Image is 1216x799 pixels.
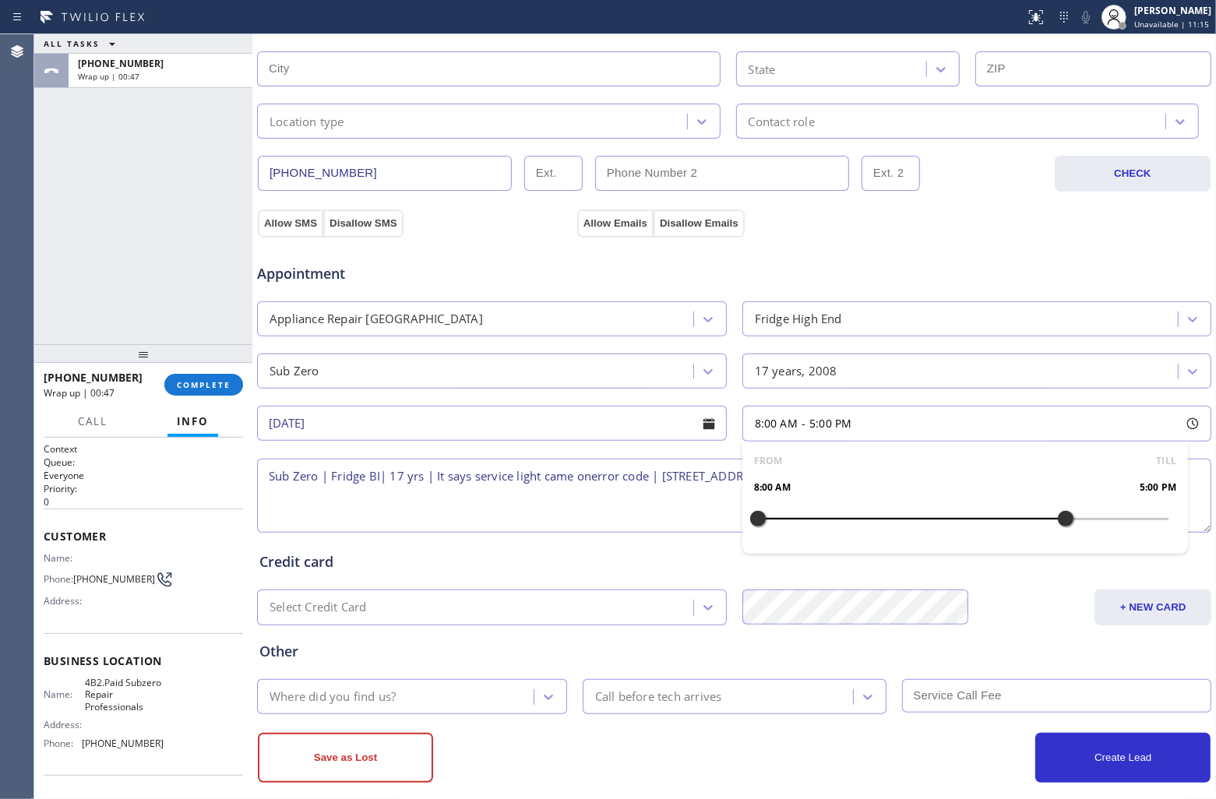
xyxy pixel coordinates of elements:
span: 4B2.Paid Subzero Repair Professionals [85,677,163,713]
div: Location type [270,112,344,130]
span: [PHONE_NUMBER] [44,370,143,385]
input: Ext. 2 [862,156,920,191]
span: Wrap up | 00:47 [78,71,139,82]
button: COMPLETE [164,374,243,396]
input: ZIP [975,51,1211,86]
div: Sub Zero [270,362,319,380]
input: Ext. [524,156,583,191]
div: Credit card [259,551,1209,572]
button: + NEW CARD [1094,590,1211,625]
span: 8:00 AM [754,480,791,495]
span: [PHONE_NUMBER] [82,737,164,749]
span: Name: [44,688,85,700]
h2: Queue: [44,456,243,469]
button: ALL TASKS [34,34,131,53]
button: Allow SMS [258,209,323,238]
span: Phone: [44,737,82,749]
span: TILL [1156,453,1176,469]
p: 0 [44,495,243,509]
span: COMPLETE [177,379,231,390]
h1: Context [44,442,243,456]
input: Phone Number [258,156,512,191]
input: - choose date - [257,406,727,441]
span: Address: [44,719,85,730]
div: Call before tech arrives [595,688,722,706]
span: Address: [44,595,85,607]
button: Allow Emails [577,209,654,238]
span: FROM [754,453,783,469]
span: [PHONE_NUMBER] [73,573,155,585]
button: Create Lead [1035,733,1211,783]
button: CHECK [1055,156,1211,192]
div: [PERSON_NAME] [1134,4,1211,17]
span: Wrap up | 00:47 [44,386,115,399]
span: ALL TASKS [44,38,100,49]
span: Unavailable | 11:15 [1134,19,1209,30]
input: City [257,51,721,86]
div: State [749,60,776,78]
span: Name: [44,552,85,564]
button: Disallow Emails [654,209,745,238]
p: Everyone [44,469,243,482]
div: Fridge High End [755,310,842,328]
div: Appliance Repair [GEOGRAPHIC_DATA] [270,310,483,328]
span: - [802,416,805,431]
input: Service Call Fee [902,679,1212,713]
button: Save as Lost [258,733,433,783]
div: Other [259,641,1209,662]
span: 5:00 PM [1140,480,1176,495]
span: Business location [44,653,243,668]
span: Info [177,414,209,428]
input: Phone Number 2 [595,156,849,191]
span: [PHONE_NUMBER] [78,57,164,70]
span: 8:00 AM [755,416,798,431]
button: Info [167,407,218,437]
h2: Priority: [44,482,243,495]
span: Customer [44,529,243,544]
div: Where did you find us? [270,688,396,706]
textarea: Sub Zero | Fridge BI| 17 yrs | It says service light came onerror code | [STREET_ADDRESS] HOuse HO [257,459,1211,533]
span: Call [78,414,108,428]
div: Select Credit Card [270,599,367,617]
div: 17 years, 2008 [755,362,837,380]
button: Mute [1075,6,1097,28]
button: Call [69,407,117,437]
span: Phone: [44,573,73,585]
button: Disallow SMS [323,209,404,238]
span: Appointment [257,263,573,284]
div: Contact role [749,112,815,130]
span: 5:00 PM [809,416,851,431]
